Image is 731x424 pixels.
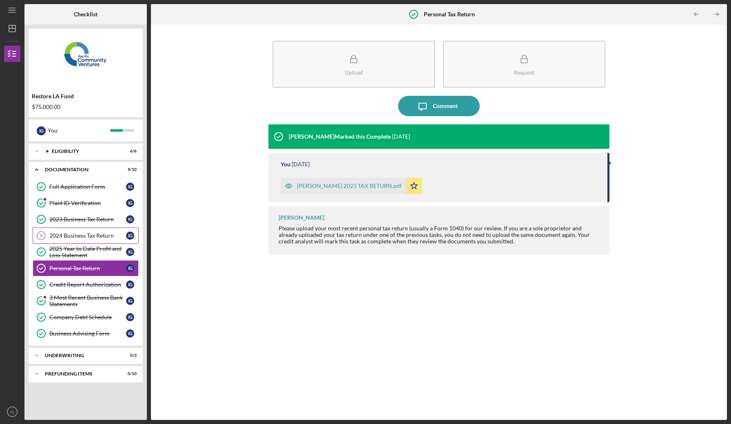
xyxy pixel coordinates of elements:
a: 92024 Business Tax ReturnIG [33,227,139,244]
div: 2025 Year to Date Profit and Loss Statement [49,245,126,258]
div: Full Application Form [49,183,126,190]
div: Plaid ID Verification [49,200,126,206]
div: 6 / 6 [122,149,137,154]
div: Underwriting [45,353,116,358]
div: I G [126,297,134,305]
div: 2023 Business Tax Return [49,216,126,223]
div: I G [126,199,134,207]
button: IG [4,404,20,420]
div: [PERSON_NAME] 2023 TAX RETURN.pdf [297,183,402,189]
a: Credit Report AuthorizationIG [33,276,139,293]
div: $75,000.00 [32,104,140,110]
div: Documentation [45,167,116,172]
button: Request [443,41,605,88]
b: Checklist [74,11,97,18]
a: Personal Tax ReturnIG [33,260,139,276]
div: Request [514,69,534,75]
div: Comment [433,96,458,116]
div: I G [126,313,134,321]
b: Personal Tax Return [424,11,475,18]
div: [PERSON_NAME] Marked this Complete [289,133,391,140]
div: [PERSON_NAME] [279,214,324,221]
div: 2024 Business Tax Return [49,232,126,239]
tspan: 9 [40,233,42,238]
div: Prefunding Items [45,371,116,376]
div: I G [126,280,134,289]
div: I G [126,183,134,191]
div: I G [126,329,134,338]
button: Upload [272,41,435,88]
a: Company Debt ScheduleIG [33,309,139,325]
a: 2025 Year to Date Profit and Loss StatementIG [33,244,139,260]
button: [PERSON_NAME] 2023 TAX RETURN.pdf [281,178,422,194]
div: Eligibility [52,149,116,154]
div: 3 Most Recent Business Bank Statements [49,294,126,307]
div: 9 / 10 [122,167,137,172]
time: 2025-10-02 02:42 [292,161,310,168]
div: I G [37,126,46,135]
div: I G [126,248,134,256]
a: Plaid ID VerificationIG [33,195,139,211]
img: Product logo [29,33,143,82]
a: Full Application FormIG [33,179,139,195]
div: You [48,124,110,137]
div: I G [126,264,134,272]
div: 0 / 10 [122,371,137,376]
div: Business Advising Form [49,330,126,337]
time: 2025-10-02 21:37 [392,133,410,140]
div: Restore LA Fund [32,93,140,99]
a: Business Advising FormIG [33,325,139,342]
div: Personal Tax Return [49,265,126,272]
div: You [281,161,290,168]
div: I G [126,232,134,240]
div: I G [126,215,134,223]
text: IG [10,410,14,414]
div: Credit Report Authorization [49,281,126,288]
button: Comment [398,96,480,116]
div: 0 / 3 [122,353,137,358]
div: Upload [345,69,363,75]
a: 2023 Business Tax ReturnIG [33,211,139,227]
div: Company Debt Schedule [49,314,126,320]
a: 3 Most Recent Business Bank StatementsIG [33,293,139,309]
div: Please upload your most recent personal tax return (usually a Form 1040) for our review. If you a... [279,225,601,245]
